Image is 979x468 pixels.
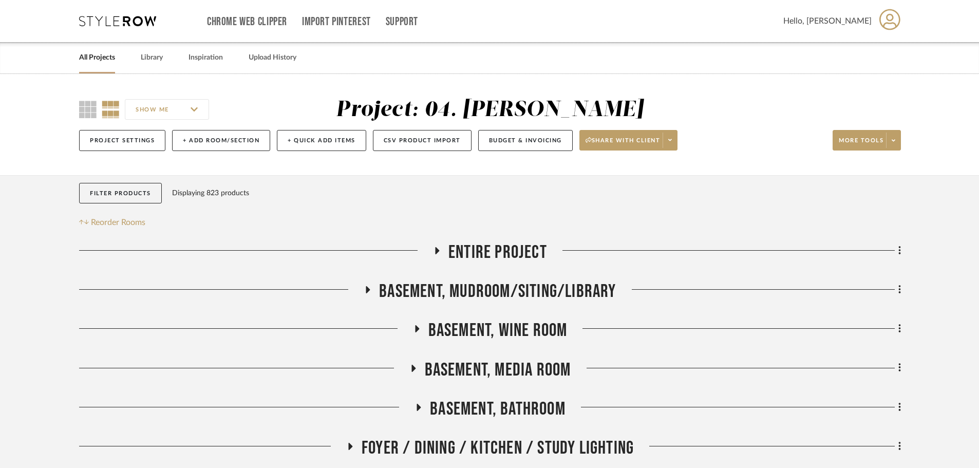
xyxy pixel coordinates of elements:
[79,216,145,229] button: Reorder Rooms
[172,183,249,203] div: Displaying 823 products
[277,130,366,151] button: + Quick Add Items
[302,17,371,26] a: Import Pinterest
[141,51,163,65] a: Library
[172,130,270,151] button: + Add Room/Section
[207,17,287,26] a: Chrome Web Clipper
[839,137,883,152] span: More tools
[249,51,296,65] a: Upload History
[79,183,162,204] button: Filter Products
[336,99,644,121] div: Project: 04. [PERSON_NAME]
[430,398,566,420] span: Basement, Bathroom
[783,15,872,27] span: Hello, [PERSON_NAME]
[362,437,634,459] span: Foyer / Dining / Kitchen / Study Lighting
[79,130,165,151] button: Project Settings
[478,130,573,151] button: Budget & Invoicing
[189,51,223,65] a: Inspiration
[448,241,547,264] span: Entire Project
[833,130,901,151] button: More tools
[579,130,678,151] button: Share with client
[386,17,418,26] a: Support
[586,137,661,152] span: Share with client
[425,359,571,381] span: Basement, Media Room
[373,130,472,151] button: CSV Product Import
[79,51,115,65] a: All Projects
[428,320,568,342] span: Basement, Wine Room
[379,280,616,303] span: Basement, Mudroom/Siting/Library
[91,216,145,229] span: Reorder Rooms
